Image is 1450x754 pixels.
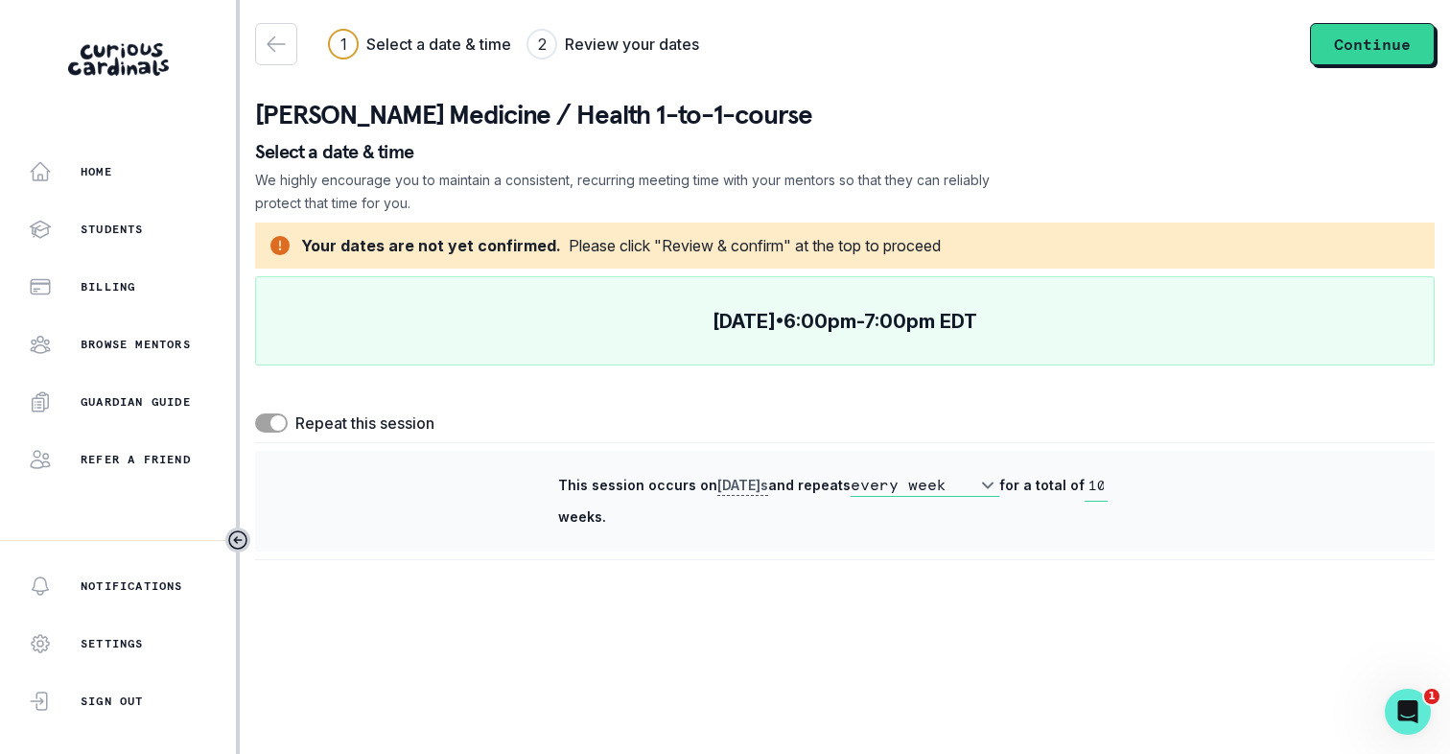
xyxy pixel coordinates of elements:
[81,222,144,237] p: Students
[255,142,1435,161] p: Select a date & time
[81,452,191,467] p: Refer a friend
[366,33,511,56] h3: Select a date & time
[1310,23,1435,65] button: Continue
[301,234,561,257] div: Your dates are not yet confirmed.
[340,33,347,56] div: 1
[81,694,144,709] p: Sign Out
[81,578,183,594] p: Notifications
[255,169,992,215] p: We highly encourage you to maintain a consistent, recurring meeting time with your mentors so tha...
[569,234,941,257] div: Please click "Review & confirm" at the top to proceed
[295,412,434,435] label: Repeat this session
[328,29,699,59] div: Progress
[565,33,699,56] h3: Review your dates
[558,508,606,525] span: weeks.
[717,477,768,496] span: [DATE] s
[68,43,169,76] img: Curious Cardinals Logo
[768,477,851,493] span: and repeats
[255,96,1435,134] p: [PERSON_NAME] Medicine / Health 1-to-1-course
[81,164,112,179] p: Home
[1424,689,1439,704] span: 1
[538,33,547,56] div: 2
[81,394,191,410] p: Guardian Guide
[999,477,1085,493] span: for a total of
[558,477,717,493] span: This session occurs on
[1385,689,1431,735] iframe: Intercom live chat
[713,310,977,333] p: [DATE] • 6:00pm - 7:00pm EDT
[81,636,144,651] p: Settings
[225,528,250,553] button: Toggle sidebar
[81,279,135,295] p: Billing
[81,337,191,352] p: Browse Mentors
